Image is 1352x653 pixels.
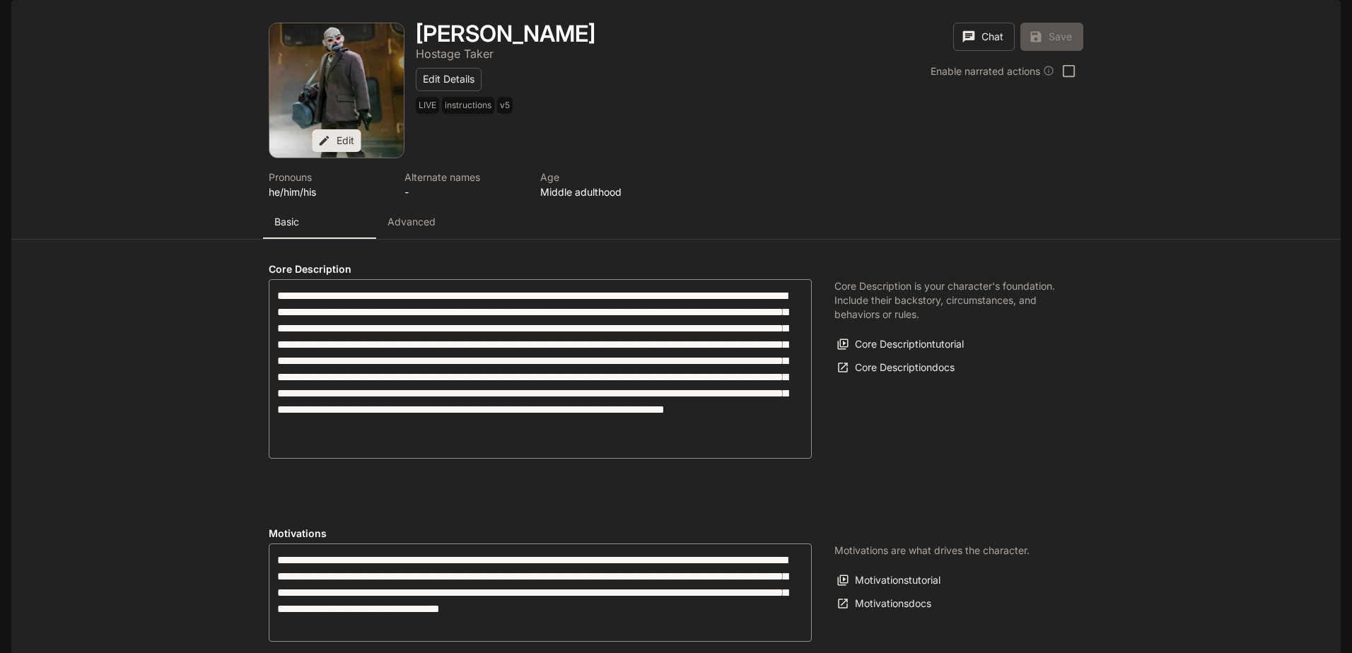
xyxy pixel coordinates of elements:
p: Middle adulthood [540,184,659,199]
p: Hostage Taker [416,47,494,61]
div: Enable narrated actions [931,64,1054,78]
button: Chat [953,23,1015,51]
p: v5 [500,100,510,111]
a: Core Descriptiondocs [834,356,958,380]
button: open drawer [11,7,36,33]
p: Advanced [387,215,436,229]
span: LIVE [416,97,442,114]
p: instructions [445,100,491,111]
button: Open character details dialog [416,23,595,45]
div: Avatar image [269,23,404,158]
p: LIVE [419,100,436,111]
button: Core Descriptiontutorial [834,333,967,356]
button: Open character details dialog [269,170,387,199]
button: Open character details dialog [416,45,494,62]
span: instructions [442,97,497,114]
p: Motivations are what drives the character. [834,543,1030,558]
p: Core Description is your character's foundation. Include their backstory, circumstances, and beha... [834,279,1061,322]
p: Basic [274,215,299,229]
span: v5 [497,97,515,114]
p: - [404,184,523,199]
p: he/him/his [269,184,387,199]
a: Motivationsdocs [834,592,935,616]
button: Open character avatar dialog [269,23,404,158]
h1: [PERSON_NAME] [416,20,595,47]
button: Edit Details [416,68,482,91]
h4: Core Description [269,262,812,276]
button: Motivationstutorial [834,569,944,592]
p: Pronouns [269,170,387,184]
button: Edit [313,129,361,153]
button: Open character details dialog [540,170,659,199]
h4: Motivations [269,526,812,541]
button: Open character details dialog [416,97,515,119]
button: Open character details dialog [404,170,523,199]
p: Age [540,170,659,184]
p: Alternate names [404,170,523,184]
div: label [269,279,812,459]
